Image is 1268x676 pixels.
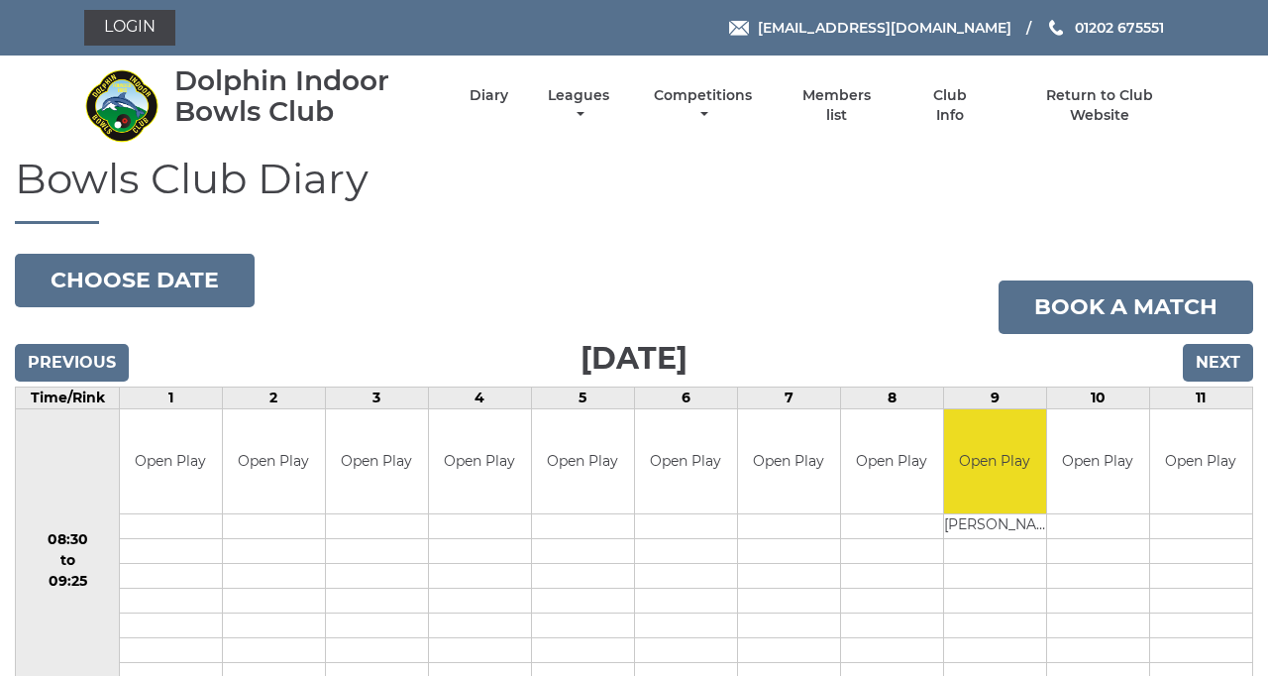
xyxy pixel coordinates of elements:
[543,86,614,125] a: Leagues
[917,86,982,125] a: Club Info
[634,388,737,409] td: 6
[1049,20,1063,36] img: Phone us
[943,388,1046,409] td: 9
[1183,344,1253,382] input: Next
[120,388,223,409] td: 1
[15,344,129,382] input: Previous
[428,388,531,409] td: 4
[174,65,435,127] div: Dolphin Indoor Bowls Club
[532,409,634,513] td: Open Play
[729,17,1011,39] a: Email [EMAIL_ADDRESS][DOMAIN_NAME]
[531,388,634,409] td: 5
[738,409,840,513] td: Open Play
[1046,17,1164,39] a: Phone us 01202 675551
[944,409,1046,513] td: Open Play
[1046,388,1149,409] td: 10
[840,388,943,409] td: 8
[222,388,325,409] td: 2
[1047,409,1149,513] td: Open Play
[470,86,508,105] a: Diary
[635,409,737,513] td: Open Play
[1075,19,1164,37] span: 01202 675551
[326,409,428,513] td: Open Play
[944,513,1046,538] td: [PERSON_NAME]
[841,409,943,513] td: Open Play
[999,281,1253,334] a: Book a match
[223,409,325,513] td: Open Play
[1149,388,1252,409] td: 11
[649,86,757,125] a: Competitions
[1150,409,1252,513] td: Open Play
[15,156,1253,224] h1: Bowls Club Diary
[429,409,531,513] td: Open Play
[84,10,175,46] a: Login
[15,254,255,307] button: Choose date
[1016,86,1184,125] a: Return to Club Website
[758,19,1011,37] span: [EMAIL_ADDRESS][DOMAIN_NAME]
[84,68,158,143] img: Dolphin Indoor Bowls Club
[120,409,222,513] td: Open Play
[16,388,120,409] td: Time/Rink
[729,21,749,36] img: Email
[325,388,428,409] td: 3
[792,86,883,125] a: Members list
[737,388,840,409] td: 7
